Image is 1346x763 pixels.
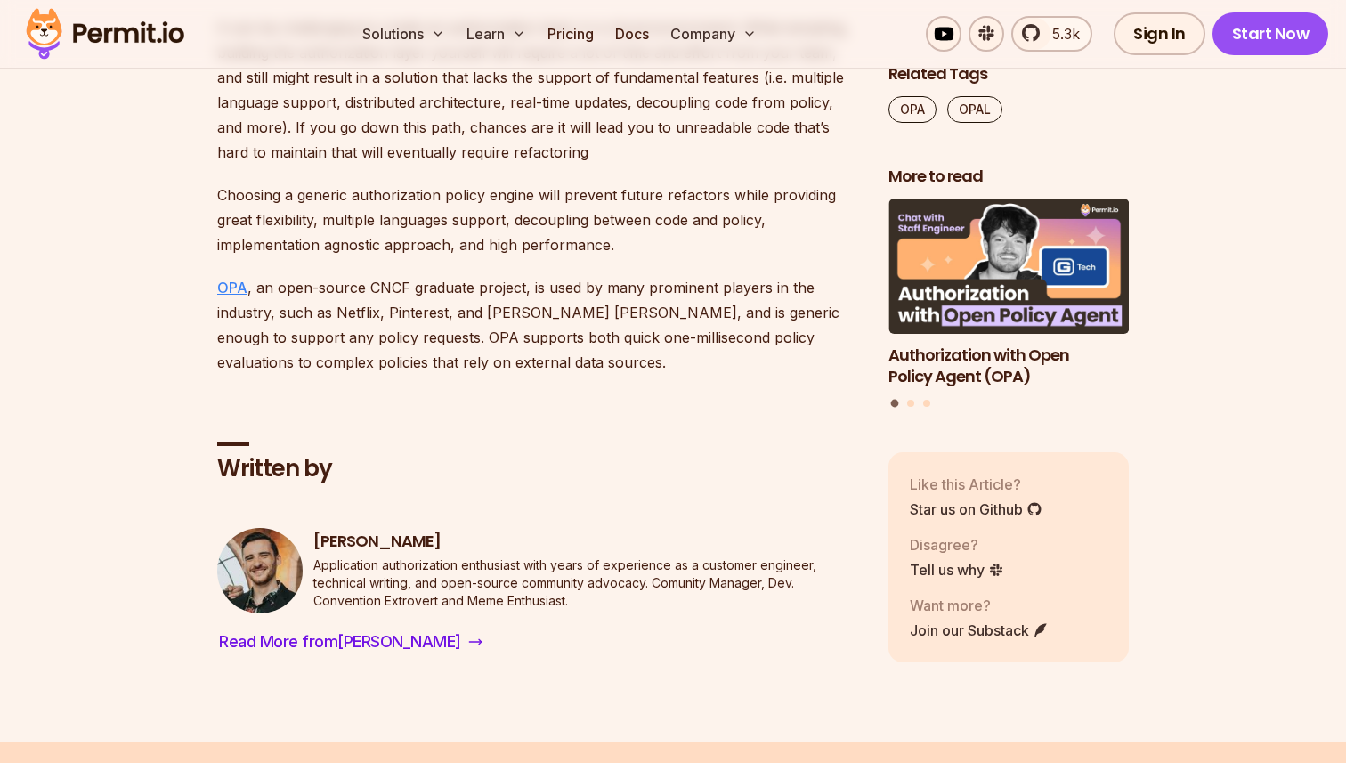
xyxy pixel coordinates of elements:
button: Go to slide 2 [907,400,914,407]
button: Solutions [355,16,452,52]
h2: More to read [888,166,1129,188]
a: Start Now [1212,12,1329,55]
p: Application authorization enthusiast with years of experience as a customer engineer, technical w... [313,556,860,610]
div: Posts [888,199,1129,410]
span: 5.3k [1042,23,1080,45]
img: Daniel Bass [217,528,303,613]
a: OPA [217,279,247,296]
img: Permit logo [18,4,192,64]
p: Disagree? [910,534,1004,556]
h3: [PERSON_NAME] [313,531,860,553]
h3: Authorization with Open Policy Agent (OPA) [888,345,1129,389]
button: Learn [459,16,533,52]
button: Company [663,16,764,52]
a: Star us on Github [910,499,1042,520]
a: Read More from[PERSON_NAME] [217,628,484,656]
p: Like this Article? [910,474,1042,495]
a: 5.3k [1011,16,1092,52]
a: Pricing [540,16,601,52]
button: Go to slide 1 [891,400,899,408]
button: Go to slide 3 [923,400,930,407]
a: Join our Substack [910,620,1049,641]
p: , an open-source CNCF graduate project, is used by many prominent players in the industry, such a... [217,275,860,375]
a: Docs [608,16,656,52]
p: It can be challenging to create an authorization layer in a cloud environment. While tempting, bu... [217,15,860,165]
a: Sign In [1114,12,1205,55]
a: OPAL [947,96,1002,123]
li: 1 of 3 [888,199,1129,388]
a: Tell us why [910,559,1004,580]
p: Choosing a generic authorization policy engine will prevent future refactors while providing grea... [217,183,860,257]
a: OPA [888,96,937,123]
p: Want more? [910,595,1049,616]
img: Authorization with Open Policy Agent (OPA) [888,199,1129,334]
h2: Related Tags [888,64,1129,86]
a: Authorization with Open Policy Agent (OPA)Authorization with Open Policy Agent (OPA) [888,199,1129,388]
h2: Written by [217,453,860,485]
span: Read More from [PERSON_NAME] [219,629,461,654]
